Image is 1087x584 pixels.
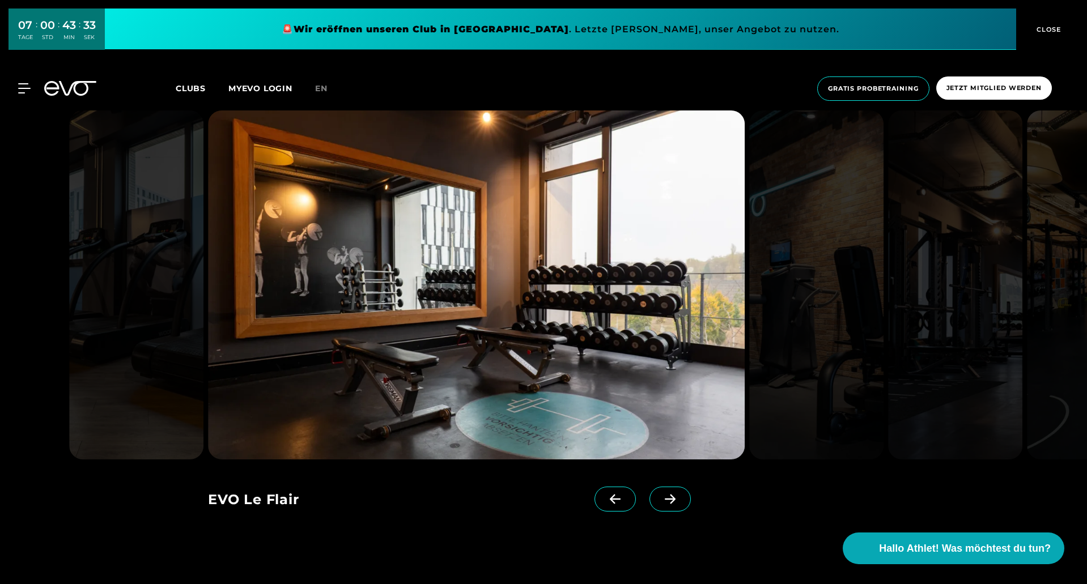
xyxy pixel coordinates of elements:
a: Jetzt Mitglied werden [933,76,1055,101]
button: Hallo Athlet! Was möchtest du tun? [843,532,1064,564]
div: SEK [83,33,96,41]
div: STD [40,33,55,41]
div: : [79,18,80,48]
a: en [315,82,341,95]
div: 00 [40,17,55,33]
div: : [36,18,37,48]
span: Hallo Athlet! Was möchtest du tun? [879,541,1051,556]
span: en [315,83,328,93]
img: evofitness [69,110,203,459]
div: 43 [62,17,76,33]
a: Clubs [176,83,228,93]
img: evofitness [888,110,1022,459]
img: evofitness [749,110,884,459]
span: Jetzt Mitglied werden [946,83,1042,93]
a: MYEVO LOGIN [228,83,292,93]
div: : [58,18,60,48]
span: Clubs [176,83,206,93]
span: CLOSE [1034,24,1061,35]
a: Gratis Probetraining [814,76,933,101]
img: evofitness [208,110,745,459]
button: CLOSE [1016,8,1078,50]
span: Gratis Probetraining [828,84,919,93]
div: MIN [62,33,76,41]
div: TAGE [18,33,33,41]
div: 33 [83,17,96,33]
div: 07 [18,17,33,33]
